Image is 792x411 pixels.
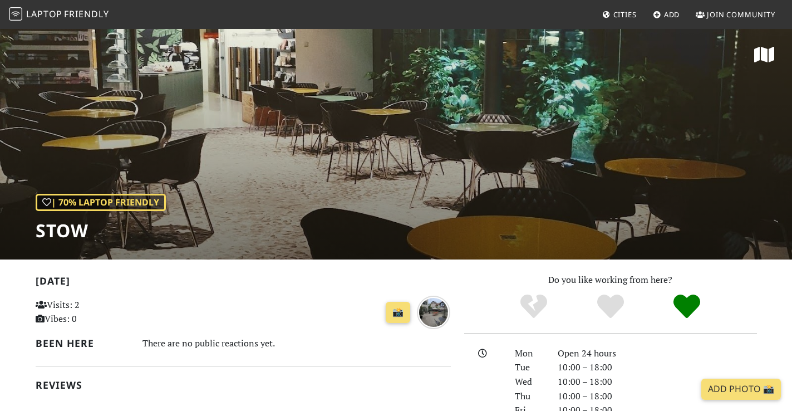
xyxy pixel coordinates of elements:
span: Cities [613,9,637,19]
p: Do you like working from here? [464,273,757,287]
p: Visits: 2 Vibes: 0 [36,298,165,326]
div: Mon [508,346,550,361]
div: Open 24 hours [551,346,764,361]
div: 10:00 – 18:00 [551,360,764,375]
h2: Reviews [36,379,451,391]
div: There are no public reactions yet. [142,335,451,351]
div: 10:00 – 18:00 [551,375,764,389]
div: Wed [508,375,550,389]
a: Add Photo 📸 [701,379,781,400]
a: LaptopFriendly LaptopFriendly [9,5,109,25]
div: 10:00 – 18:00 [551,389,764,404]
h2: Been here [36,337,130,349]
img: LaptopFriendly [9,7,22,21]
div: | 70% Laptop Friendly [36,194,166,212]
a: Add [648,4,685,25]
a: 📸 [386,302,410,323]
div: No [495,293,572,321]
img: 3 months ago [417,296,450,329]
a: Cities [598,4,641,25]
div: Yes [572,293,649,321]
span: Add [664,9,680,19]
div: Thu [508,389,550,404]
h2: [DATE] [36,275,451,291]
span: Friendly [64,8,109,20]
span: Laptop [26,8,62,20]
a: Join Community [691,4,780,25]
a: 3 months ago [417,305,450,317]
span: Join Community [707,9,775,19]
div: Definitely! [648,293,725,321]
h1: Stow [36,220,166,241]
div: Tue [508,360,550,375]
